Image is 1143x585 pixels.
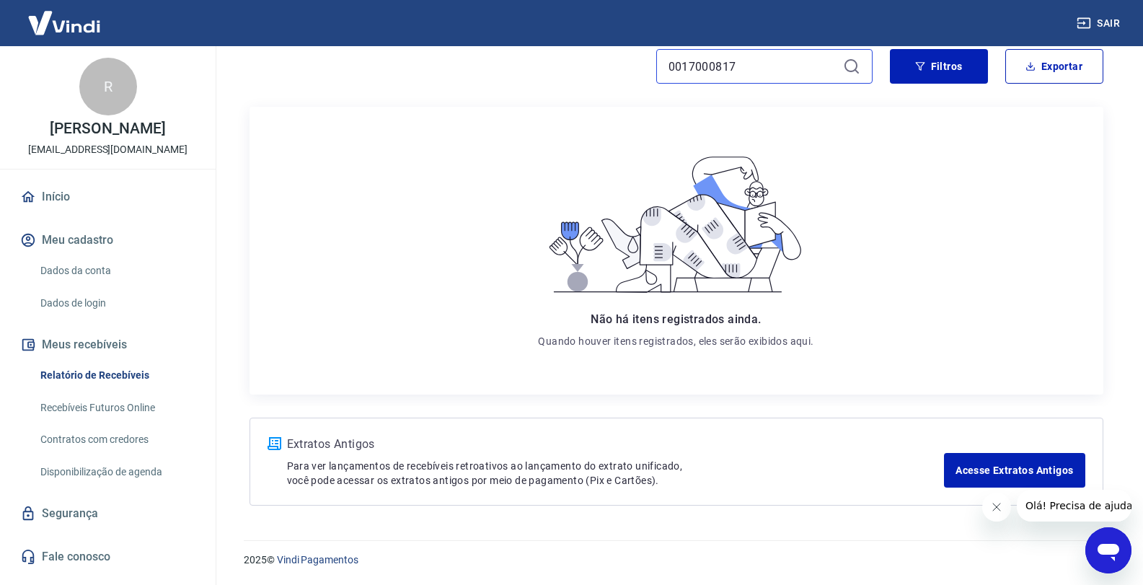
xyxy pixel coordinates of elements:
[890,49,988,84] button: Filtros
[35,289,198,318] a: Dados de login
[17,181,198,213] a: Início
[287,436,945,453] p: Extratos Antigos
[79,58,137,115] div: R
[17,329,198,361] button: Meus recebíveis
[35,361,198,390] a: Relatório de Recebíveis
[1017,490,1131,522] iframe: Mensagem da empresa
[17,1,111,45] img: Vindi
[591,312,761,326] span: Não há itens registrados ainda.
[268,437,281,450] img: ícone
[244,553,1108,568] p: 2025 ©
[35,457,198,487] a: Disponibilização de agenda
[1085,527,1131,573] iframe: Botão para abrir a janela de mensagens
[668,56,837,77] input: Busque pelo número do pedido
[1005,49,1103,84] button: Exportar
[1074,10,1126,37] button: Sair
[287,459,945,488] p: Para ver lançamentos de recebíveis retroativos ao lançamento do extrato unificado, você pode aces...
[17,498,198,529] a: Segurança
[35,393,198,423] a: Recebíveis Futuros Online
[35,425,198,454] a: Contratos com credores
[28,142,187,157] p: [EMAIL_ADDRESS][DOMAIN_NAME]
[277,554,358,566] a: Vindi Pagamentos
[538,334,813,348] p: Quando houver itens registrados, eles serão exibidos aqui.
[944,453,1085,488] a: Acesse Extratos Antigos
[35,256,198,286] a: Dados da conta
[50,121,165,136] p: [PERSON_NAME]
[9,10,121,22] span: Olá! Precisa de ajuda?
[982,493,1011,522] iframe: Fechar mensagem
[17,224,198,256] button: Meu cadastro
[17,541,198,573] a: Fale conosco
